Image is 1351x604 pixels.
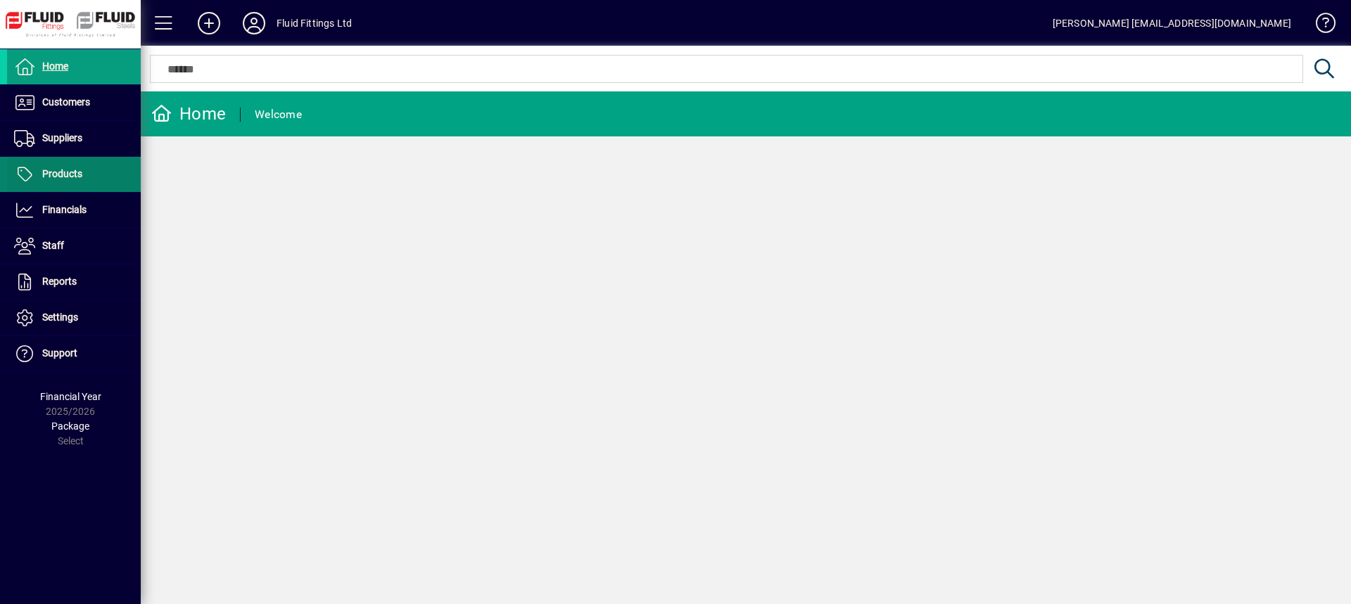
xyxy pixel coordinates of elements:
[42,60,68,72] span: Home
[7,121,141,156] a: Suppliers
[42,276,77,287] span: Reports
[51,420,89,432] span: Package
[7,157,141,192] a: Products
[42,347,77,359] span: Support
[1053,12,1291,34] div: [PERSON_NAME] [EMAIL_ADDRESS][DOMAIN_NAME]
[42,96,90,108] span: Customers
[277,12,352,34] div: Fluid Fittings Ltd
[1305,3,1333,49] a: Knowledge Base
[40,391,101,402] span: Financial Year
[7,193,141,228] a: Financials
[7,336,141,371] a: Support
[42,168,82,179] span: Products
[7,300,141,335] a: Settings
[7,264,141,300] a: Reports
[255,103,302,126] div: Welcome
[42,240,64,251] span: Staff
[42,132,82,143] span: Suppliers
[42,204,87,215] span: Financials
[231,11,277,36] button: Profile
[186,11,231,36] button: Add
[42,311,78,323] span: Settings
[151,103,226,125] div: Home
[7,229,141,264] a: Staff
[7,85,141,120] a: Customers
